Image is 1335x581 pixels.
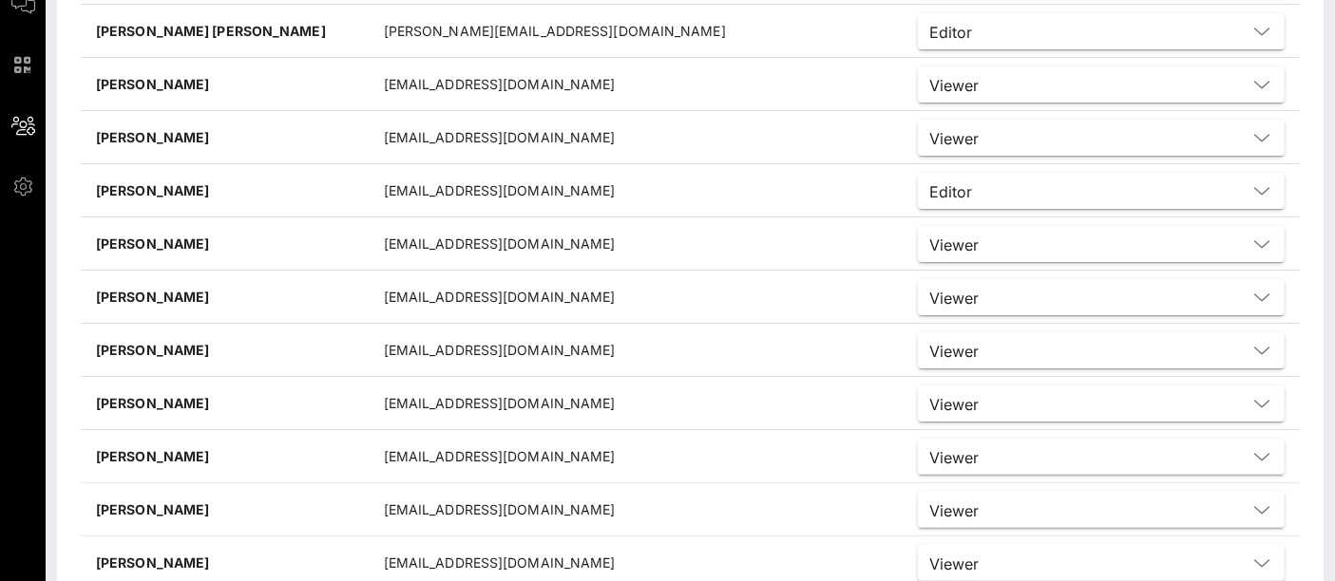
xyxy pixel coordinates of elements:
div: Viewer [918,279,1285,315]
td: [EMAIL_ADDRESS][DOMAIN_NAME] [369,430,903,483]
div: Viewer [918,439,1285,475]
td: [EMAIL_ADDRESS][DOMAIN_NAME] [369,217,903,271]
div: Viewer [918,492,1285,528]
div: Viewer [918,120,1285,156]
td: [EMAIL_ADDRESS][DOMAIN_NAME] [369,377,903,430]
div: Viewer [929,77,979,94]
td: [PERSON_NAME] [81,271,369,324]
td: [EMAIL_ADDRESS][DOMAIN_NAME] [369,271,903,324]
div: Viewer [918,332,1285,368]
td: [PERSON_NAME] [PERSON_NAME] [81,5,369,58]
td: [EMAIL_ADDRESS][DOMAIN_NAME] [369,111,903,164]
td: [PERSON_NAME] [81,164,369,217]
div: Viewer [929,555,979,572]
div: Viewer [929,343,979,360]
td: [PERSON_NAME] [81,217,369,271]
div: Viewer [918,385,1285,422]
div: Editor [918,13,1285,49]
td: [PERSON_NAME] [81,483,369,536]
div: Viewer [929,290,979,307]
div: Viewer [918,66,1285,103]
td: [PERSON_NAME][EMAIL_ADDRESS][DOMAIN_NAME] [369,5,903,58]
td: [PERSON_NAME] [81,324,369,377]
td: [EMAIL_ADDRESS][DOMAIN_NAME] [369,483,903,536]
div: Viewer [918,226,1285,262]
div: Viewer [918,545,1285,581]
td: [PERSON_NAME] [81,111,369,164]
div: Viewer [929,130,979,147]
div: Editor [929,183,972,200]
td: [EMAIL_ADDRESS][DOMAIN_NAME] [369,324,903,377]
td: [PERSON_NAME] [81,58,369,111]
div: Editor [929,24,972,41]
div: Viewer [929,502,979,519]
div: Viewer [929,396,979,413]
td: [PERSON_NAME] [81,430,369,483]
div: Editor [918,173,1285,209]
div: Viewer [929,449,979,466]
div: Viewer [929,236,979,253]
td: [PERSON_NAME] [81,377,369,430]
td: [EMAIL_ADDRESS][DOMAIN_NAME] [369,58,903,111]
td: [EMAIL_ADDRESS][DOMAIN_NAME] [369,164,903,217]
